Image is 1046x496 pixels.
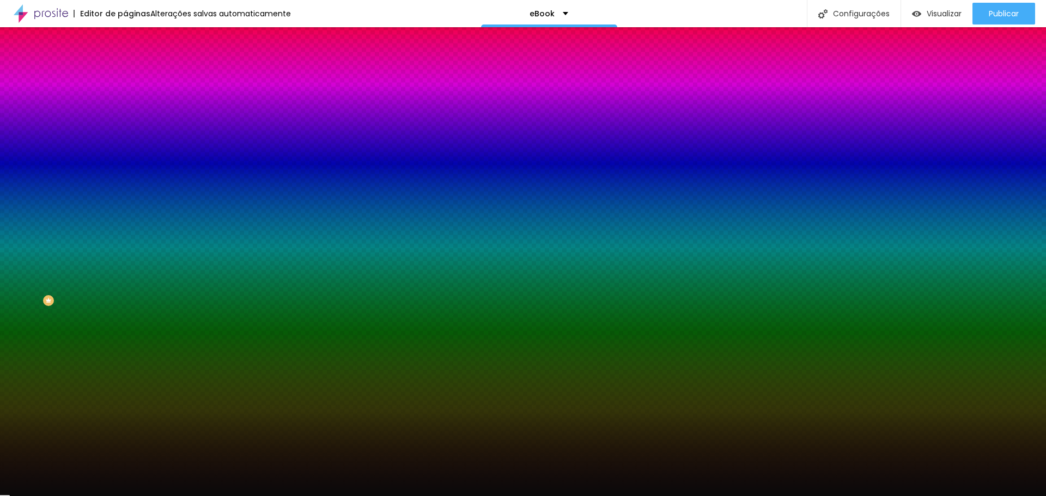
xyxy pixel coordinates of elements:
div: Alterações salvas automaticamente [150,10,291,17]
div: Editor de páginas [74,10,150,17]
p: eBook [530,10,555,17]
button: Publicar [972,3,1035,25]
img: view-1.svg [912,9,921,19]
span: Publicar [989,9,1019,18]
span: Visualizar [927,9,962,18]
button: Visualizar [901,3,972,25]
img: Icone [818,9,828,19]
